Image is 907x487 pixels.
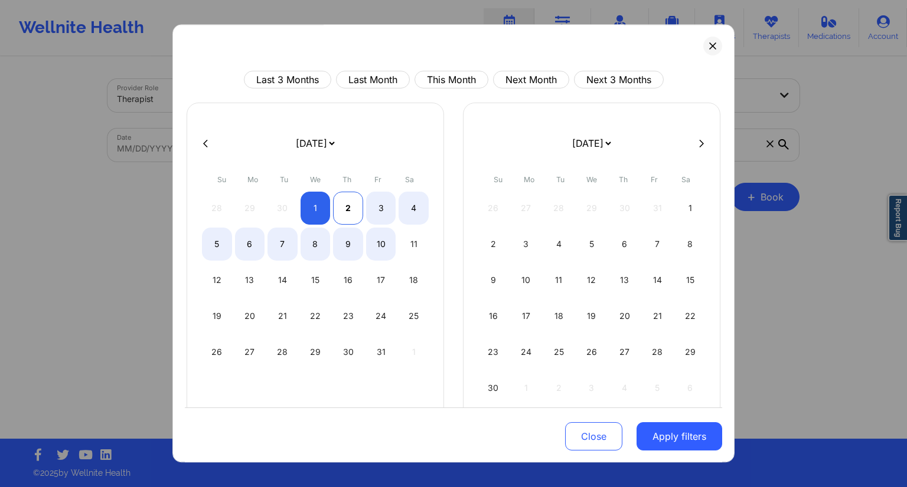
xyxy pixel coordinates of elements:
div: Wed Oct 22 2025 [301,300,331,333]
div: Mon Oct 27 2025 [235,335,265,368]
button: This Month [415,71,488,88]
abbr: Tuesday [556,175,565,184]
div: Wed Oct 01 2025 [301,192,331,225]
div: Mon Oct 13 2025 [235,264,265,297]
div: Sun Oct 05 2025 [202,228,232,261]
div: Mon Nov 24 2025 [511,335,541,368]
div: Thu Nov 27 2025 [609,335,640,368]
div: Tue Nov 11 2025 [544,264,574,297]
div: Fri Oct 31 2025 [366,335,396,368]
div: Fri Nov 28 2025 [642,335,673,368]
div: Tue Nov 25 2025 [544,335,574,368]
abbr: Wednesday [586,175,597,184]
div: Fri Nov 21 2025 [642,300,673,333]
div: Sat Oct 25 2025 [399,300,429,333]
div: Sun Oct 26 2025 [202,335,232,368]
div: Wed Nov 12 2025 [577,264,607,297]
div: Sat Oct 18 2025 [399,264,429,297]
div: Sun Oct 19 2025 [202,300,232,333]
abbr: Monday [524,175,534,184]
div: Mon Oct 20 2025 [235,300,265,333]
abbr: Thursday [619,175,628,184]
abbr: Tuesday [280,175,288,184]
div: Tue Oct 14 2025 [267,264,298,297]
abbr: Saturday [681,175,690,184]
div: Sun Nov 02 2025 [478,228,508,261]
button: Last 3 Months [244,71,331,88]
abbr: Thursday [342,175,351,184]
div: Fri Oct 10 2025 [366,228,396,261]
div: Sat Nov 29 2025 [675,335,705,368]
div: Wed Nov 26 2025 [577,335,607,368]
div: Tue Oct 07 2025 [267,228,298,261]
div: Sun Nov 30 2025 [478,371,508,404]
div: Thu Oct 30 2025 [333,335,363,368]
div: Tue Nov 18 2025 [544,300,574,333]
div: Sat Oct 11 2025 [399,228,429,261]
div: Wed Nov 05 2025 [577,228,607,261]
div: Wed Oct 29 2025 [301,335,331,368]
div: Tue Oct 28 2025 [267,335,298,368]
div: Wed Oct 15 2025 [301,264,331,297]
div: Tue Oct 21 2025 [267,300,298,333]
button: Close [565,422,622,450]
abbr: Sunday [494,175,503,184]
div: Thu Oct 16 2025 [333,264,363,297]
div: Thu Nov 20 2025 [609,300,640,333]
div: Fri Oct 24 2025 [366,300,396,333]
button: Last Month [336,71,410,88]
div: Wed Nov 19 2025 [577,300,607,333]
div: Mon Nov 17 2025 [511,300,541,333]
div: Fri Oct 03 2025 [366,192,396,225]
div: Tue Nov 04 2025 [544,228,574,261]
button: Next Month [493,71,569,88]
abbr: Saturday [405,175,414,184]
div: Sat Nov 15 2025 [675,264,705,297]
div: Sun Oct 12 2025 [202,264,232,297]
abbr: Sunday [217,175,226,184]
abbr: Friday [651,175,658,184]
div: Sat Nov 01 2025 [675,192,705,225]
div: Thu Oct 02 2025 [333,192,363,225]
div: Thu Oct 09 2025 [333,228,363,261]
div: Fri Nov 07 2025 [642,228,673,261]
div: Thu Nov 13 2025 [609,264,640,297]
div: Sat Nov 22 2025 [675,300,705,333]
div: Wed Oct 08 2025 [301,228,331,261]
div: Mon Oct 06 2025 [235,228,265,261]
div: Sun Nov 09 2025 [478,264,508,297]
abbr: Monday [247,175,258,184]
div: Sun Nov 16 2025 [478,300,508,333]
div: Fri Oct 17 2025 [366,264,396,297]
div: Mon Nov 03 2025 [511,228,541,261]
abbr: Friday [374,175,381,184]
div: Thu Nov 06 2025 [609,228,640,261]
button: Apply filters [637,422,722,450]
div: Sat Nov 08 2025 [675,228,705,261]
abbr: Wednesday [310,175,321,184]
div: Sat Oct 04 2025 [399,192,429,225]
div: Sun Nov 23 2025 [478,335,508,368]
div: Thu Oct 23 2025 [333,300,363,333]
div: Mon Nov 10 2025 [511,264,541,297]
button: Next 3 Months [574,71,664,88]
div: Fri Nov 14 2025 [642,264,673,297]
